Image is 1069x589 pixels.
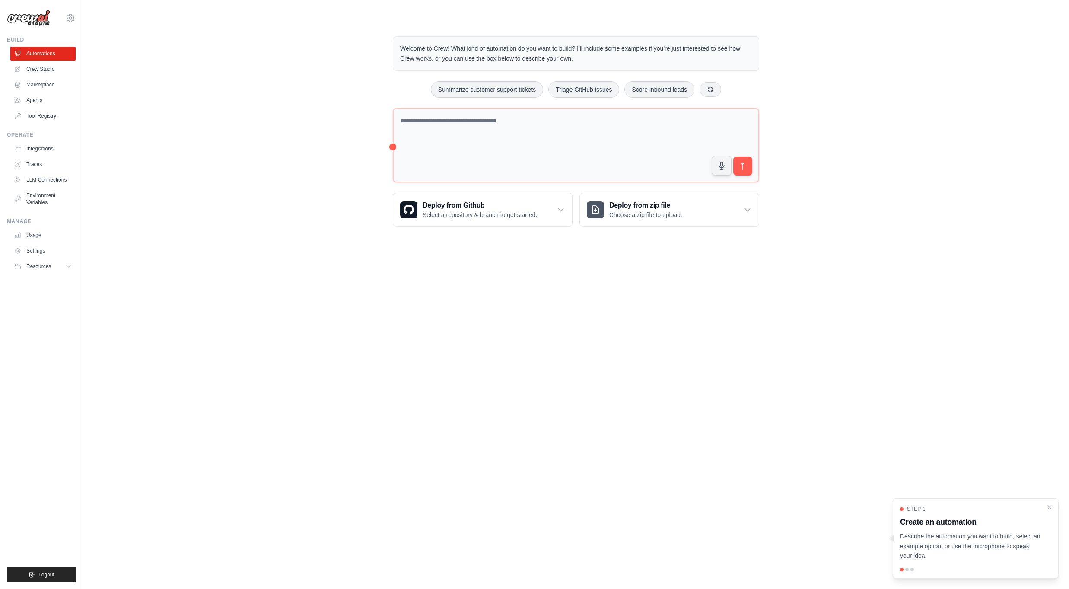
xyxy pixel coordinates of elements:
[900,516,1041,528] h3: Create an automation
[400,44,752,64] p: Welcome to Crew! What kind of automation do you want to build? I'll include some examples if you'...
[10,47,76,61] a: Automations
[1046,504,1053,511] button: Close walkthrough
[7,567,76,582] button: Logout
[10,62,76,76] a: Crew Studio
[7,131,76,138] div: Operate
[7,36,76,43] div: Build
[10,189,76,209] a: Environment Variables
[10,142,76,156] a: Integrations
[10,157,76,171] a: Traces
[423,200,537,211] h3: Deploy from Github
[900,531,1041,561] p: Describe the automation you want to build, select an example option, or use the microphone to spe...
[26,263,51,270] span: Resources
[907,506,926,512] span: Step 1
[10,109,76,123] a: Tool Registry
[7,218,76,225] div: Manage
[624,81,694,98] button: Score inbound leads
[10,173,76,187] a: LLM Connections
[10,259,76,273] button: Resources
[431,81,543,98] button: Summarize customer support tickets
[609,200,682,211] h3: Deploy from zip file
[423,211,537,219] p: Select a repository & branch to get started.
[548,81,619,98] button: Triage GitHub issues
[1026,547,1069,589] iframe: Chat Widget
[10,78,76,92] a: Marketplace
[38,571,54,578] span: Logout
[10,244,76,258] a: Settings
[10,228,76,242] a: Usage
[10,93,76,107] a: Agents
[7,10,50,26] img: Logo
[609,211,682,219] p: Choose a zip file to upload.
